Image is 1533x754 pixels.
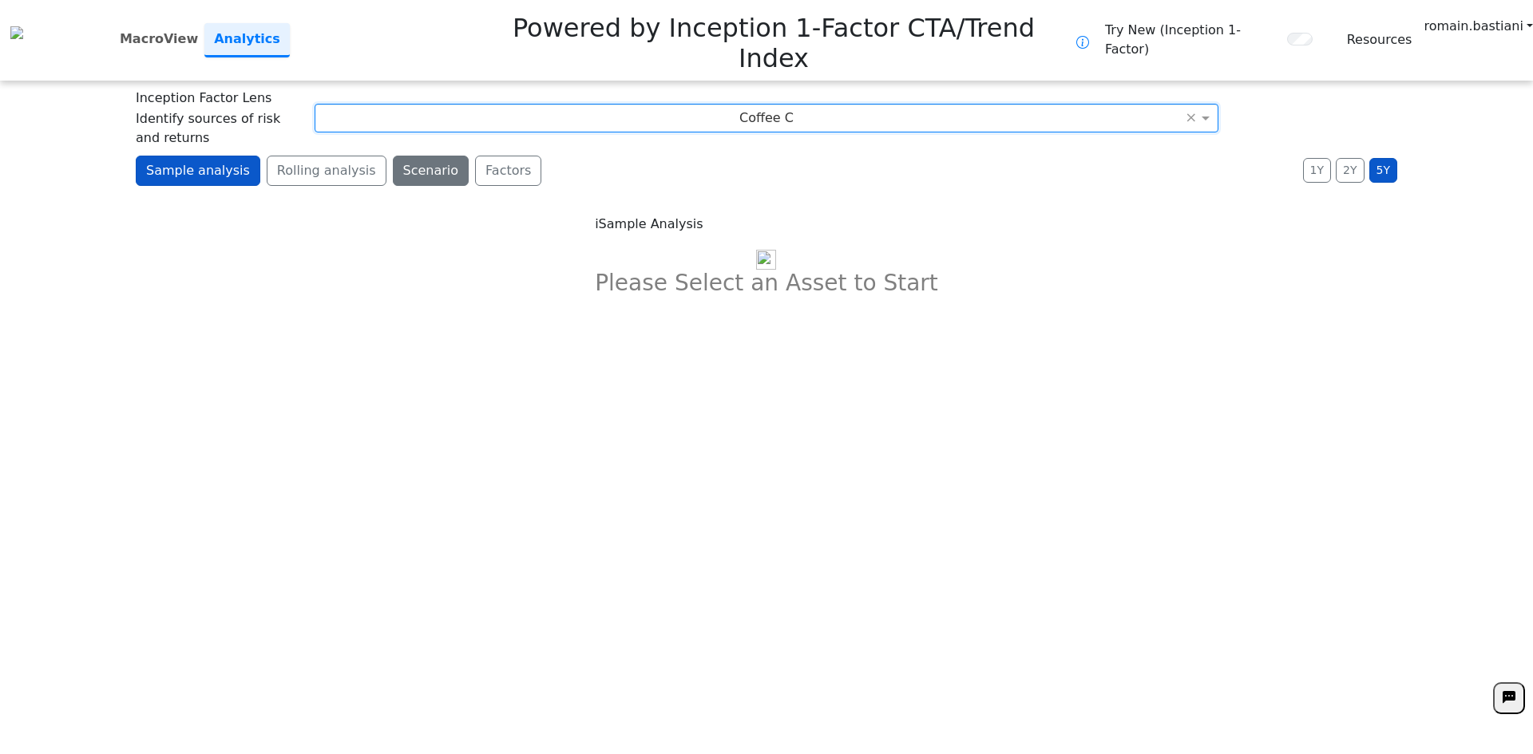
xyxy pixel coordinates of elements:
h2: Powered by Inception 1-Factor CTA/Trend Index [471,6,1076,74]
button: Factors [475,156,541,186]
button: 2Y [1336,158,1364,183]
button: Sample analysis [136,156,260,186]
a: Resources [1347,30,1412,49]
button: 5Y [1369,158,1397,183]
h3: Please Select an Asset to Start [595,270,938,297]
span: i [595,216,598,231]
button: Rolling analysis [267,156,386,186]
img: logo%20black.png [10,26,23,39]
a: MacroView [113,23,204,55]
a: Analytics [204,23,290,57]
img: bar-chart.png [756,250,776,270]
span: Clear value [1184,105,1198,132]
button: Scenario [393,156,469,186]
span: Identify sources of risk and returns [136,109,302,148]
span: Inception Factor Lens [136,89,271,108]
span: Try New (Inception 1-Factor) [1105,21,1279,59]
a: romain.bastiani [1424,17,1533,36]
span: Coffee C [739,110,794,125]
span: × [1185,110,1197,124]
button: 1Y [1303,158,1331,183]
span: Sample Analysis [599,216,703,231]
